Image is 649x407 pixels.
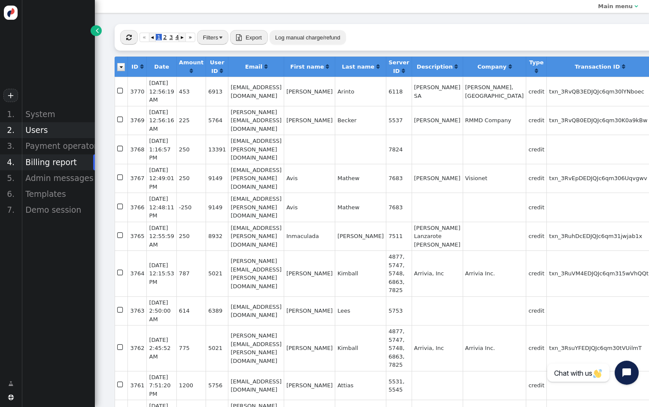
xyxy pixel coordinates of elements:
td: Kimball [335,250,386,296]
span: Click to sort [622,64,625,69]
b: Server ID [388,59,409,74]
span: [DATE] 12:48:11 PM [149,196,174,219]
span: Click to sort [402,68,405,74]
td: credit [526,77,546,106]
span:  [117,115,124,125]
button: Log manual charge/refund [270,30,346,45]
span: [DATE] 12:55:59 AM [149,225,174,248]
a:  [376,63,379,70]
b: Description [417,63,453,70]
b: Date [154,63,169,70]
b: Last name [342,63,374,70]
a: ▸ [179,33,185,42]
td: Arrivia, Inc [412,325,463,371]
button:  [120,30,138,45]
td: Attias [335,371,386,400]
td: 4877, 5747, 5748, 6863, 7825 [386,325,411,371]
img: icon_dropdown_trigger.png [117,63,125,71]
span: Click to sort [326,64,329,69]
td: [PERSON_NAME] [412,164,463,193]
td: 5531, 5545 [386,371,411,400]
b: Email [245,63,262,70]
span: [DATE] 12:56:16 AM [149,109,174,132]
td: 250 [176,222,206,251]
span: Click to sort [140,64,143,69]
button: Filters [197,30,228,45]
b: Type [529,59,544,66]
td: Arrivia Inc. [463,325,526,371]
td: 3761 [127,371,146,400]
td: -250 [176,193,206,222]
span:  [117,380,124,390]
b: Main menu [598,3,633,9]
div: Billing report [21,154,95,170]
span:  [117,172,124,183]
td: [EMAIL_ADDRESS][DOMAIN_NAME] [228,296,284,326]
td: 3769 [127,106,146,135]
td: Inmaculada [284,222,335,251]
td: 9149 [206,164,228,193]
div: Users [21,122,95,138]
td: 3770 [127,77,146,106]
td: 3763 [127,296,146,326]
td: 8932 [206,222,228,251]
span:  [117,342,124,353]
b: ID [131,63,138,70]
td: 9149 [206,193,228,222]
td: 7824 [386,135,411,164]
td: Visionet [463,164,526,193]
td: Arrivia Inc. [463,250,526,296]
span: Click to sort [376,64,379,69]
span: [DATE] 1:16:57 PM [149,138,170,161]
td: 7511 [386,222,411,251]
a:  [91,25,101,36]
td: 250 [176,164,206,193]
td: 5753 [386,296,411,326]
a:  [535,68,538,74]
td: Kimball [335,325,386,371]
span: Click to sort [455,64,458,69]
td: credit [526,250,546,296]
span:  [96,26,99,35]
td: 13391 [206,135,228,164]
td: [EMAIL_ADDRESS][DOMAIN_NAME] [228,77,284,106]
td: [EMAIL_ADDRESS][DOMAIN_NAME] [228,371,284,400]
a: » [185,33,195,42]
td: credit [526,106,546,135]
span: 3 [168,34,174,40]
td: [PERSON_NAME] [284,250,335,296]
td: credit [526,296,546,326]
td: 6389 [206,296,228,326]
div: System [21,106,95,122]
td: 5021 [206,250,228,296]
td: 3766 [127,193,146,222]
td: 4877, 5747, 5748, 6863, 7825 [386,250,411,296]
td: 250 [176,135,206,164]
span:  [117,305,124,316]
td: 614 [176,296,206,326]
span:  [117,144,124,154]
span: Click to sort [220,68,223,74]
img: logo-icon.svg [4,6,18,20]
span: [DATE] 12:56:19 AM [149,80,174,103]
a:  [455,63,458,70]
td: Avis [284,193,335,222]
b: Transaction ID [575,63,620,70]
span:  [634,3,638,9]
b: First name [290,63,324,70]
img: trigger_black.png [219,36,222,39]
span: 2 [162,34,168,40]
td: Mathew [335,193,386,222]
a:  [509,63,512,70]
td: [PERSON_NAME][EMAIL_ADDRESS][PERSON_NAME][DOMAIN_NAME] [228,325,284,371]
td: 5537 [386,106,411,135]
span:  [117,86,124,96]
div: Payment operators [21,138,95,154]
b: Company [477,63,506,70]
button:  Export [230,30,268,45]
td: credit [526,164,546,193]
td: [EMAIL_ADDRESS][PERSON_NAME][DOMAIN_NAME] [228,135,284,164]
a: « [140,33,149,42]
td: Avis [284,164,335,193]
a:  [190,68,193,74]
